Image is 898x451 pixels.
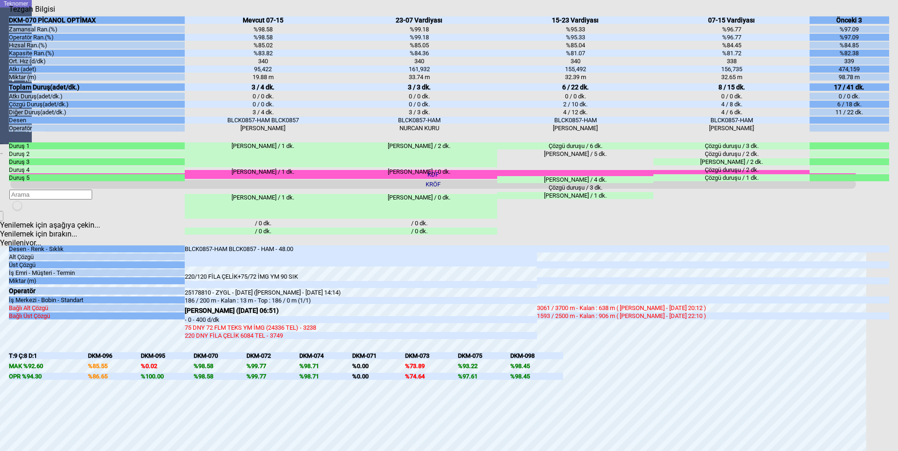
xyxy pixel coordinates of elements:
[185,273,537,280] div: 220/120 FİLA ÇELİK+75/72 İMG YM 90 SIK
[9,58,185,65] div: Ort. Hız (d/dk)
[810,83,889,91] div: 17 / 41 dk.
[9,5,58,14] div: Tezgah Bilgisi
[497,74,653,81] div: 32.39 m
[9,93,185,100] div: Atkı Duruş(adet/dk.)
[9,362,88,370] div: MAK %92.60
[185,194,341,219] div: [PERSON_NAME] / 1 dk.
[9,16,185,24] div: DKM-070 PİCANOL OPTİMAX
[141,373,194,380] div: %100.00
[497,66,653,73] div: 155,492
[194,362,246,370] div: %98.58
[185,58,341,65] div: 340
[341,58,497,65] div: 340
[341,168,497,193] div: [PERSON_NAME] / 0 dk.
[9,352,88,359] div: T:9 Ç:8 D:1
[497,150,653,175] div: [PERSON_NAME] / 5 dk.
[185,245,537,266] div: BLCK0857-HAM BLCK0857 - HAM - 48.00
[653,101,810,108] div: 4 / 8 dk.
[810,16,889,24] div: Önceki 3
[810,93,889,100] div: 0 / 0 dk.
[405,352,458,359] div: DKM-073
[341,142,497,167] div: [PERSON_NAME] / 2 dk.
[810,42,889,49] div: %84.85
[185,324,537,331] div: 75 DNY 72 FLM TEKS YM İMG (24336 TEL) - 3238
[510,352,563,359] div: DKM-098
[653,74,810,81] div: 32.65 m
[185,74,341,81] div: 19.88 m
[352,352,405,359] div: DKM-071
[653,16,810,24] div: 07-15 Vardiyası
[653,174,810,181] div: Çözgü duruşu / 1 dk.
[341,74,497,81] div: 33.74 m
[9,117,185,124] div: Desen
[352,362,405,370] div: %0.00
[185,42,341,49] div: %85.02
[88,362,141,370] div: %85.55
[653,158,810,165] div: [PERSON_NAME] / 2 dk.
[246,373,299,380] div: %99.77
[352,373,405,380] div: %0.00
[185,142,341,167] div: [PERSON_NAME] / 1 dk.
[9,245,185,252] div: Desen - Renk - Sıklık
[185,220,341,227] div: / 0 dk.
[185,66,341,73] div: 95,422
[185,307,537,314] div: [PERSON_NAME] ([DATE] 06:51)
[458,362,511,370] div: %93.22
[810,34,889,41] div: %97.09
[341,16,497,24] div: 23-07 Vardiyası
[497,109,653,116] div: 4 / 12 dk.
[9,101,185,108] div: Çözgü Duruş(adet/dk.)
[194,373,246,380] div: %98.58
[653,42,810,49] div: %84.45
[341,228,497,235] div: / 0 dk.
[458,352,511,359] div: DKM-075
[185,93,341,100] div: 0 / 0 dk.
[341,109,497,116] div: 3 / 3 dk.
[497,142,653,149] div: Çözgü duruşu / 6 dk.
[341,42,497,49] div: %85.05
[653,93,810,100] div: 0 / 0 dk.
[141,362,194,370] div: %0.02
[653,125,810,132] div: [PERSON_NAME]
[9,174,185,181] div: Duruş 5
[653,166,810,173] div: Çözgü duruşu / 2 dk.
[9,42,185,49] div: Hızsal Ran.(%)
[341,117,497,124] div: BLCK0857-HAM
[299,373,352,380] div: %98.71
[497,117,653,124] div: BLCK0857-HAM
[497,34,653,41] div: %95.33
[653,26,810,33] div: %96.77
[9,74,185,81] div: Miktar (m)
[299,362,352,370] div: %98.71
[653,34,810,41] div: %96.77
[9,261,185,268] div: Üst Çözgü
[653,109,810,116] div: 4 / 6 dk.
[9,26,185,33] div: Zamansal Ran.(%)
[497,192,653,199] div: [PERSON_NAME] / 1 dk.
[185,50,341,57] div: %83.82
[497,50,653,57] div: %81.07
[9,66,185,73] div: Atkı (adet)
[9,304,185,311] div: Bağlı Alt Çözgü
[341,101,497,108] div: 0 / 0 dk.
[653,58,810,65] div: 338
[497,83,653,91] div: 6 / 22 dk.
[185,101,341,108] div: 0 / 0 dk.
[810,101,889,108] div: 6 / 18 dk.
[9,312,185,319] div: Bağlı Üst Çözgü
[653,66,810,73] div: 156,735
[341,26,497,33] div: %99.18
[810,109,889,116] div: 11 / 22 dk.
[341,220,497,227] div: / 0 dk.
[9,373,88,380] div: OPR %94.30
[246,352,299,359] div: DKM-072
[185,16,341,24] div: Mevcut 07-15
[185,316,537,323] div: - 0 - 400 d/dk
[185,117,341,124] div: BLCK0857-HAM BLCK0857
[9,158,185,165] div: Duruş 3
[810,26,889,33] div: %97.09
[185,83,341,91] div: 3 / 4 dk.
[537,304,889,311] div: 3061 / 3700 m - Kalan : 638 m ( [PERSON_NAME] - [DATE] 20:12 )
[9,150,185,157] div: Duruş 2
[9,287,185,295] div: Operatör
